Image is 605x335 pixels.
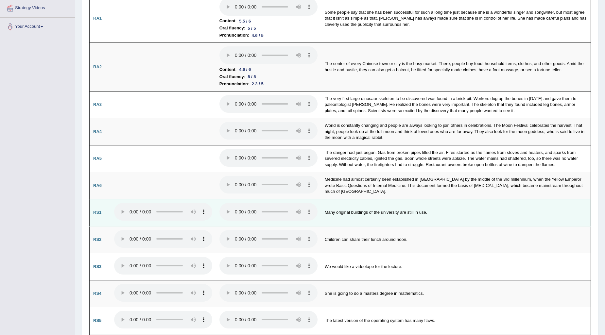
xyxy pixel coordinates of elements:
[236,18,253,25] div: 5.5 / 6
[321,280,591,307] td: She is going to do a masters degree in mathematics.
[219,80,318,88] li: :
[219,73,318,80] li: :
[93,183,102,188] b: RA6
[93,318,101,323] b: RS5
[245,25,258,32] div: 5 / 5
[245,73,258,80] div: 5 / 5
[249,32,266,39] div: 4.6 / 5
[219,80,248,88] b: Pronunciation
[321,91,591,118] td: The very first large dinosaur skeleton to be discovered was found in a brick pit. Workers dug up ...
[321,253,591,280] td: We would like a videotape for the lecture.
[219,32,318,39] li: :
[93,291,101,296] b: RS4
[219,66,235,73] b: Content
[0,18,75,34] a: Your Account
[219,66,318,73] li: :
[93,64,102,69] b: RA2
[321,145,591,172] td: The danger had just begun. Gas from broken pipes filled the air. Fires started as the flames from...
[93,237,101,242] b: RS2
[93,264,101,269] b: RS3
[249,80,266,87] div: 2.3 / 5
[236,66,253,73] div: 4.6 / 6
[219,32,248,39] b: Pronunciation
[93,129,102,134] b: RA4
[93,16,102,21] b: RA1
[93,102,102,107] b: RA3
[219,73,244,80] b: Oral fluency
[93,156,102,161] b: RA5
[321,43,591,92] td: The center of every Chinese town or city is the busy market. There, people buy food, household it...
[321,172,591,199] td: Medicine had almost certainly been established in [GEOGRAPHIC_DATA] by the middle of the 3rd mill...
[321,118,591,145] td: World is constantly changing and people are always looking to join others in celebrations. The Mo...
[219,17,318,25] li: :
[321,226,591,253] td: Children can share their lunch around noon.
[219,25,244,32] b: Oral fluency
[321,199,591,226] td: Many original buildings of the university are still in use.
[93,210,101,215] b: RS1
[321,307,591,334] td: The latest version of the operating system has many flaws.
[219,17,235,25] b: Content
[219,25,318,32] li: :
